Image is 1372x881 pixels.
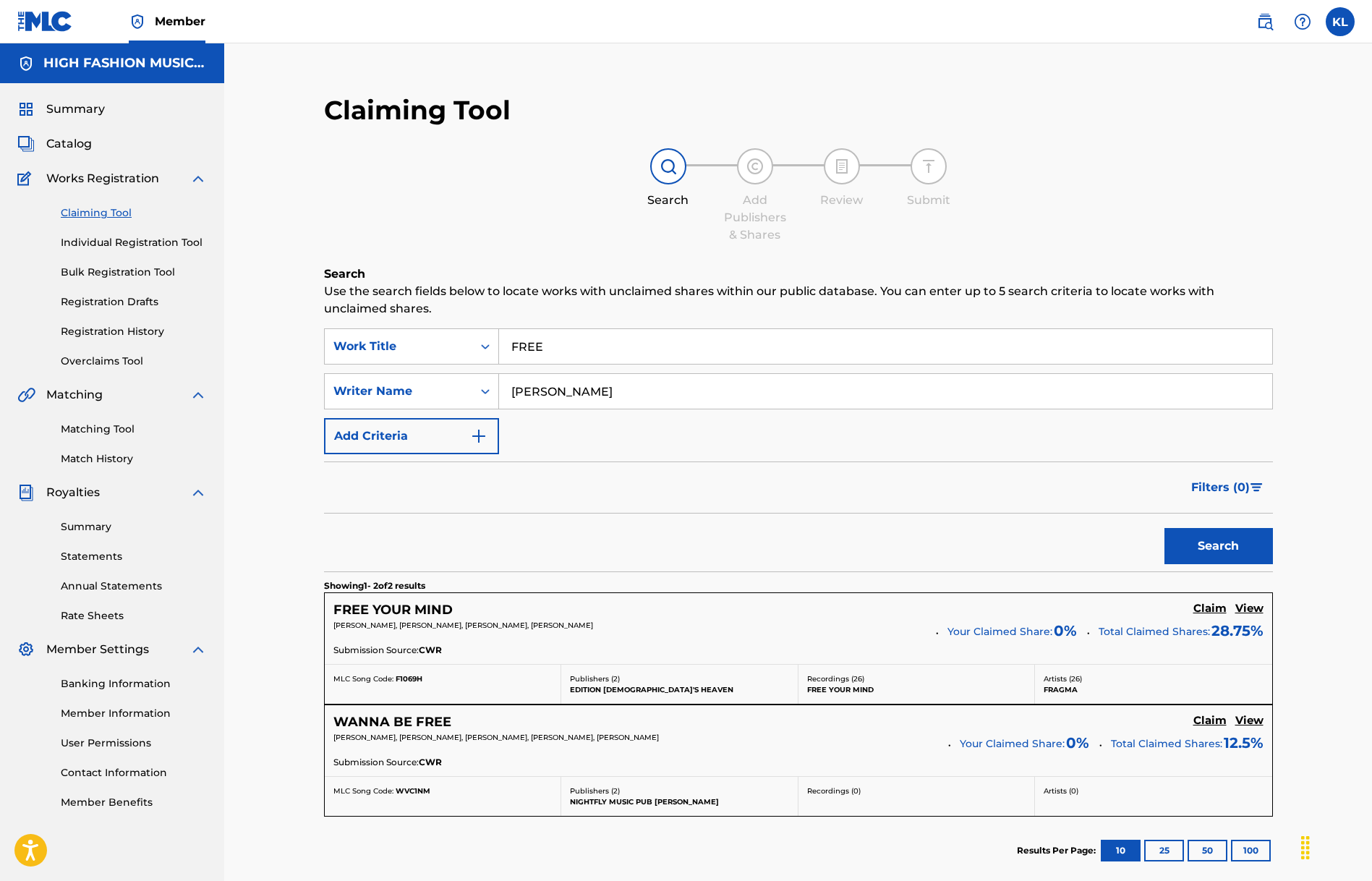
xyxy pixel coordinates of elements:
img: step indicator icon for Submit [920,158,937,175]
span: Your Claimed Share: [947,624,1052,639]
div: Work Title [333,338,464,355]
img: step indicator icon for Add Publishers & Shares [746,158,764,175]
div: Search [632,192,704,209]
a: Registration Drafts [61,294,207,310]
span: 12.5 % [1224,732,1264,754]
a: Contact Information [61,765,207,780]
span: Member Settings [46,641,149,658]
div: Review [806,192,878,209]
button: 100 [1231,840,1271,861]
span: MLC Song Code: [333,674,393,684]
h5: WANNA BE FREE [333,714,451,731]
img: step indicator icon for Review [833,158,851,175]
span: Royalties [46,484,100,501]
img: Summary [17,101,35,118]
div: Submit [892,192,965,209]
div: Add Publishers & Shares [719,192,791,244]
img: filter [1250,483,1263,492]
button: Add Criteria [324,418,499,454]
img: Matching [17,386,35,404]
a: Registration History [61,324,207,339]
a: User Permissions [61,736,207,751]
span: MLC Song Code: [333,786,393,796]
span: Summary [46,101,105,118]
a: Banking Information [61,676,207,691]
a: Bulk Registration Tool [61,265,207,280]
iframe: Resource Center [1331,611,1372,728]
button: Search [1164,528,1273,564]
form: Search Form [324,328,1273,571]
button: 10 [1101,840,1141,861]
span: Works Registration [46,170,159,187]
span: WVC1NM [396,786,430,796]
img: Top Rightsholder [129,13,146,30]
span: Your Claimed Share: [960,736,1065,752]
a: Rate Sheets [61,608,207,623]
p: Publishers ( 2 ) [570,786,789,796]
span: Filters ( 0 ) [1191,479,1250,496]
span: Member [155,13,205,30]
a: Summary [61,519,207,535]
span: 0 % [1066,732,1089,754]
p: Results Per Page: [1017,844,1099,857]
h2: Claiming Tool [324,94,511,127]
span: Total Claimed Shares: [1111,737,1222,750]
img: Accounts [17,55,35,72]
span: Total Claimed Shares: [1099,625,1210,638]
span: CWR [419,644,442,657]
a: SummarySummary [17,101,105,118]
span: CWR [419,756,442,769]
a: Matching Tool [61,422,207,437]
img: Member Settings [17,641,35,658]
p: Publishers ( 2 ) [570,673,789,684]
span: Submission Source: [333,644,419,657]
a: Individual Registration Tool [61,235,207,250]
p: Showing 1 - 2 of 2 results [324,579,425,592]
p: Artists ( 26 ) [1044,673,1264,684]
p: FRAGMA [1044,684,1264,695]
a: Public Search [1250,7,1279,36]
img: expand [189,484,207,501]
img: expand [189,170,207,187]
p: NIGHTFLY MUSIC PUB [PERSON_NAME] [570,796,789,807]
div: Help [1288,7,1317,36]
img: expand [189,641,207,658]
span: [PERSON_NAME], [PERSON_NAME], [PERSON_NAME], [PERSON_NAME] [333,621,593,630]
img: Works Registration [17,170,36,187]
p: EDITION [DEMOGRAPHIC_DATA]'S HEAVEN [570,684,789,695]
button: 25 [1144,840,1184,861]
div: Writer Name [333,383,464,400]
span: Submission Source: [333,756,419,769]
img: Catalog [17,135,35,153]
h5: Claim [1193,602,1227,616]
img: search [1256,13,1274,30]
h5: View [1235,714,1264,728]
a: CatalogCatalog [17,135,92,153]
a: Member Information [61,706,207,721]
p: FREE YOUR MIND [807,684,1026,695]
iframe: Chat Widget [1300,812,1372,881]
span: 28.75 % [1211,620,1264,642]
h5: HIGH FASHION MUSIC BV [43,55,207,72]
a: Overclaims Tool [61,354,207,369]
a: Annual Statements [61,579,207,594]
h6: Search [324,265,1273,283]
a: Match History [61,451,207,467]
p: Use the search fields below to locate works with unclaimed shares within our public database. You... [324,283,1273,318]
p: Recordings ( 26 ) [807,673,1026,684]
h5: View [1235,602,1264,616]
a: View [1235,714,1264,730]
a: Claiming Tool [61,205,207,221]
span: [PERSON_NAME], [PERSON_NAME], [PERSON_NAME], [PERSON_NAME], [PERSON_NAME] [333,733,659,742]
div: Slepen [1294,826,1317,869]
img: step indicator icon for Search [660,158,677,175]
img: 9d2ae6d4665cec9f34b9.svg [470,427,487,445]
img: Royalties [17,484,35,501]
span: 0 % [1054,620,1077,642]
span: Matching [46,386,103,404]
a: Statements [61,549,207,564]
a: View [1235,602,1264,618]
h5: FREE YOUR MIND [333,602,453,618]
div: Chatwidget [1300,812,1372,881]
a: Member Benefits [61,795,207,810]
